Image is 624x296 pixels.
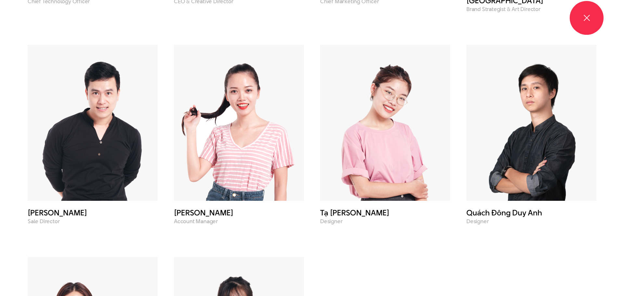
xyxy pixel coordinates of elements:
[174,218,304,225] p: Account Manager
[174,209,304,217] h3: [PERSON_NAME]
[466,209,596,217] h3: Quách Đông Duy Anh
[320,218,450,225] p: Designer
[320,45,450,201] img: Tạ Bích Huyền
[28,218,158,225] p: Sale Director
[466,45,596,201] img: Quách Đông Duy Anh
[28,45,158,201] img: Phan Trọng Thắng
[174,45,304,201] img: Bùi Thị Hoà
[320,209,450,217] h3: Tạ [PERSON_NAME]
[466,218,596,225] p: Designer
[28,209,158,217] h3: [PERSON_NAME]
